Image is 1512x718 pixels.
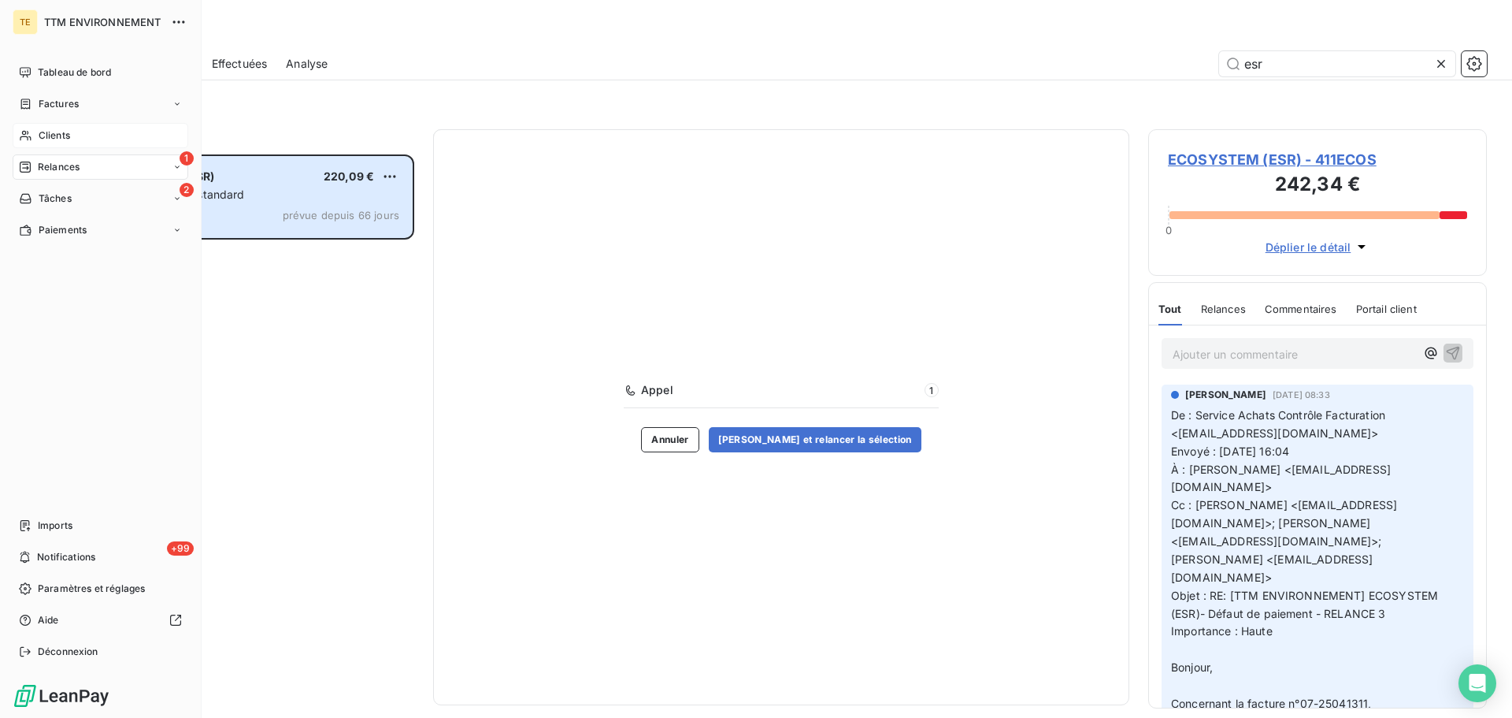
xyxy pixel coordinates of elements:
span: Concernant la facture n°07-25041311, [1171,697,1371,710]
span: Appel [641,382,920,398]
span: 220,09 € [324,169,374,183]
span: Factures [39,97,79,111]
button: Annuler [641,427,699,452]
span: Paiements [39,223,87,237]
span: Aide [38,613,59,627]
a: Aide [13,608,188,633]
span: Analyse [286,56,328,72]
img: Logo LeanPay [13,683,110,709]
span: Importance : Haute [1171,624,1273,638]
button: Déplier le détail [1261,238,1375,256]
h3: 242,34 € [1168,170,1467,202]
span: Portail client [1356,303,1417,315]
span: Relances [1201,303,1246,315]
span: Tâches [39,192,72,206]
span: +99 [167,541,194,556]
span: Commentaires [1265,303,1337,315]
span: Déplier le détail [1266,239,1351,255]
span: Notifications [37,550,95,564]
span: 0 [1165,224,1172,236]
span: De : Service Achats Contrôle Facturation <[EMAIL_ADDRESS][DOMAIN_NAME]> [1171,408,1388,440]
span: ECOSYSTEM (ESR) - 411ECOS [1168,149,1467,170]
div: Open Intercom Messenger [1458,664,1496,702]
span: Envoyé : [DATE] 16:04 [1171,445,1289,458]
span: 2 [180,183,194,197]
span: Effectuées [212,56,268,72]
span: Tout [1158,303,1182,315]
span: À : [PERSON_NAME] <[EMAIL_ADDRESS][DOMAIN_NAME]> [1171,463,1391,494]
div: TE [13,9,38,35]
span: TTM ENVIRONNEMENT [44,16,161,28]
span: [PERSON_NAME] [1185,388,1266,402]
span: Clients [39,128,70,143]
span: prévue depuis 66 jours [283,209,399,221]
span: Imports [38,519,72,533]
input: Rechercher [1219,51,1455,76]
span: Paramètres et réglages [38,582,145,596]
span: 1 [925,383,939,397]
button: [PERSON_NAME] et relancer la sélection [709,427,921,452]
span: [DATE] 08:33 [1273,390,1330,400]
span: Relances [38,160,80,174]
span: Déconnexion [38,645,98,659]
div: grid [76,154,414,718]
span: Cc : [PERSON_NAME] <[EMAIL_ADDRESS][DOMAIN_NAME]>; [PERSON_NAME] <[EMAIL_ADDRESS][DOMAIN_NAME]>; ... [1171,498,1397,584]
span: Bonjour, [1171,660,1213,674]
span: Objet : RE: [TTM ENVIRONNEMENT] ECOSYSTEM (ESR)- Défaut de paiement - RELANCE 3 [1171,589,1441,620]
span: 1 [180,151,194,166]
span: Tableau de bord [38,65,111,80]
